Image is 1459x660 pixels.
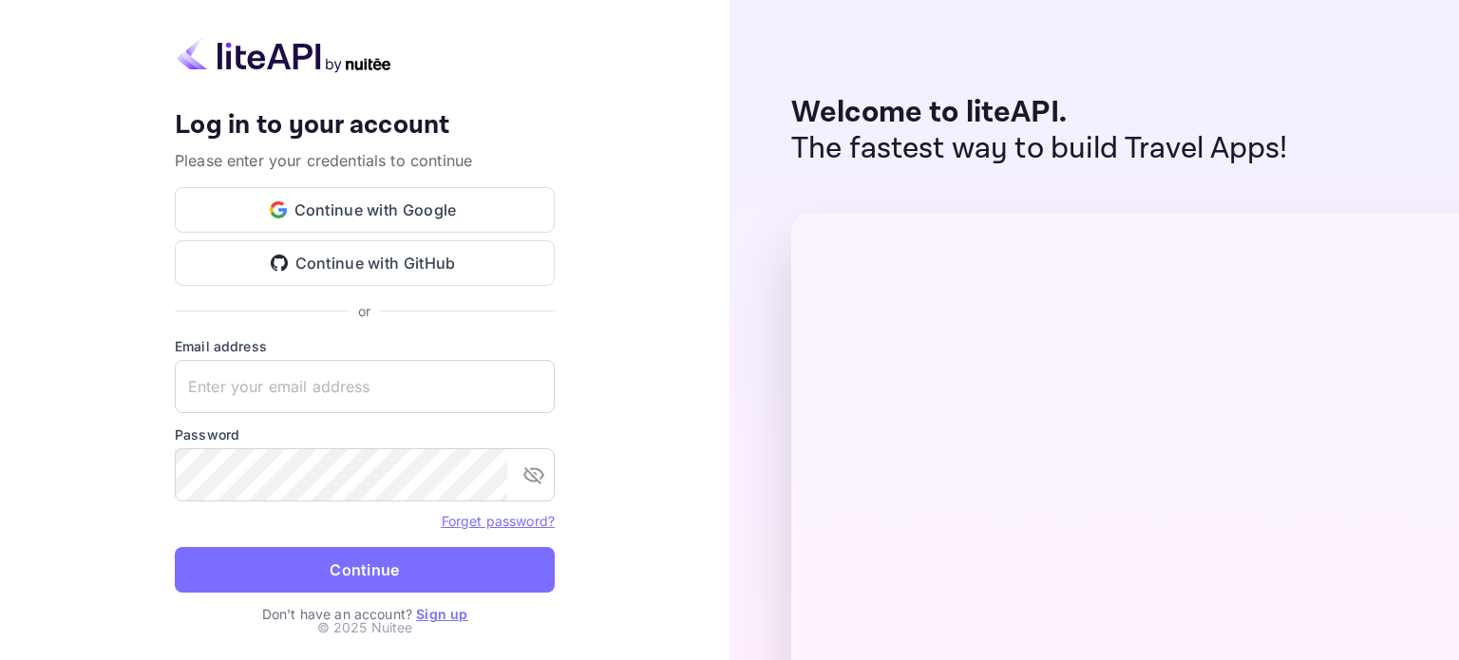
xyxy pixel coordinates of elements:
p: Don't have an account? [175,604,555,624]
a: Forget password? [442,513,555,529]
p: © 2025 Nuitee [317,617,413,637]
button: Continue with GitHub [175,240,555,286]
input: Enter your email address [175,360,555,413]
p: or [358,301,370,321]
p: The fastest way to build Travel Apps! [791,131,1288,167]
button: toggle password visibility [515,456,553,494]
img: liteapi [175,36,393,73]
button: Continue [175,547,555,593]
a: Sign up [416,606,467,622]
button: Continue with Google [175,187,555,233]
a: Forget password? [442,511,555,530]
label: Email address [175,336,555,356]
h4: Log in to your account [175,109,555,142]
p: Welcome to liteAPI. [791,95,1288,131]
p: Please enter your credentials to continue [175,149,555,172]
label: Password [175,424,555,444]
